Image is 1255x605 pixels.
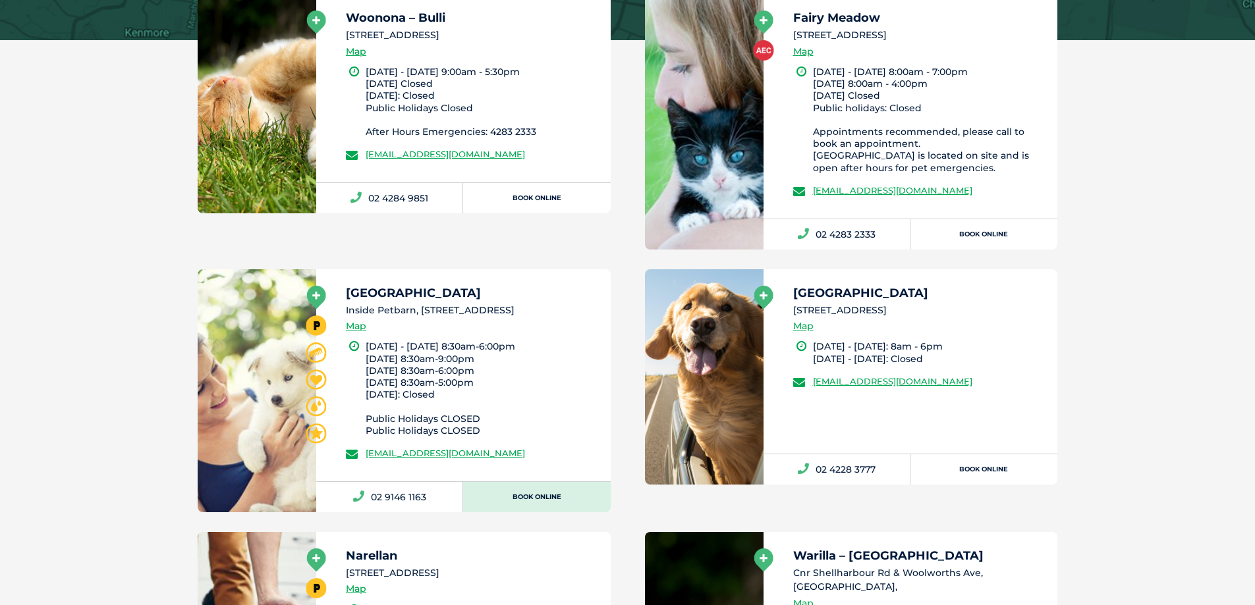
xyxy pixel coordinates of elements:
[813,185,972,196] a: [EMAIL_ADDRESS][DOMAIN_NAME]
[346,566,599,580] li: [STREET_ADDRESS]
[346,28,599,42] li: [STREET_ADDRESS]
[793,550,1046,562] h5: Warilla – [GEOGRAPHIC_DATA]
[764,454,910,485] a: 02 4228 3777
[366,149,525,159] a: [EMAIL_ADDRESS][DOMAIN_NAME]
[793,12,1046,24] h5: Fairy Meadow
[366,448,525,458] a: [EMAIL_ADDRESS][DOMAIN_NAME]
[793,303,1046,317] li: [STREET_ADDRESS]
[346,550,599,562] h5: Narellan
[793,287,1046,299] h5: [GEOGRAPHIC_DATA]
[764,219,910,250] a: 02 4283 2333
[316,482,463,512] a: 02 9146 1163
[346,319,366,334] a: Map
[813,66,1046,174] li: [DATE] - [DATE] 8:00am - 7:00pm [DATE] 8:00am - 4:00pm [DATE] Closed Public holidays: Closed Appo...
[463,482,610,512] a: Book Online
[463,183,610,213] a: Book Online
[346,44,366,59] a: Map
[793,566,1046,594] li: Cnr Shellharbour Rd & Woolworths Ave, [GEOGRAPHIC_DATA],
[346,303,599,317] li: Inside Petbarn, [STREET_ADDRESS]
[346,12,599,24] h5: Woonona – Bulli
[813,376,972,386] a: [EMAIL_ADDRESS][DOMAIN_NAME]
[813,340,1046,364] li: [DATE] - [DATE]: 8am - 6pm [DATE] - [DATE]: Closed
[346,287,599,299] h5: [GEOGRAPHIC_DATA]
[910,454,1057,485] a: Book Online
[910,219,1057,250] a: Book Online
[366,340,599,436] li: [DATE] - [DATE] 8:30am-6:00pm [DATE] 8:30am-9:00pm [DATE] 8:30am-6:00pm [DATE] 8:30am-5:00pm [DAT...
[366,66,599,138] li: [DATE] - [DATE] 9:00am - 5:30pm [DATE] Closed [DATE]: Closed Public Holidays Closed After Hours E...
[346,581,366,596] a: Map
[793,319,814,334] a: Map
[793,28,1046,42] li: [STREET_ADDRESS]
[316,183,463,213] a: 02 4284 9851
[793,44,814,59] a: Map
